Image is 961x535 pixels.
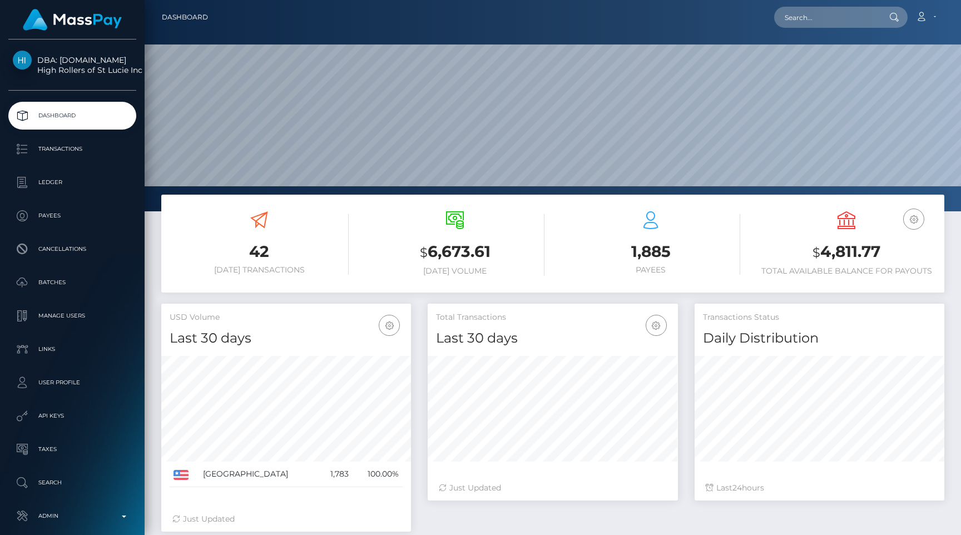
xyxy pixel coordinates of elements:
[8,102,136,130] a: Dashboard
[13,374,132,391] p: User Profile
[757,241,936,264] h3: 4,811.77
[8,369,136,397] a: User Profile
[13,308,132,324] p: Manage Users
[365,266,544,276] h6: [DATE] Volume
[8,202,136,230] a: Payees
[319,462,353,487] td: 1,783
[439,482,666,494] div: Just Updated
[174,470,189,480] img: US.png
[703,312,936,323] h5: Transactions Status
[8,335,136,363] a: Links
[170,265,349,275] h6: [DATE] Transactions
[13,207,132,224] p: Payees
[13,141,132,157] p: Transactions
[8,169,136,196] a: Ledger
[8,135,136,163] a: Transactions
[703,329,936,348] h4: Daily Distribution
[170,241,349,262] h3: 42
[8,502,136,530] a: Admin
[13,51,32,70] img: High Rollers of St Lucie Inc
[13,441,132,458] p: Taxes
[436,329,669,348] h4: Last 30 days
[23,9,122,31] img: MassPay Logo
[774,7,879,28] input: Search...
[13,341,132,358] p: Links
[199,462,319,487] td: [GEOGRAPHIC_DATA]
[13,408,132,424] p: API Keys
[561,241,740,262] h3: 1,885
[8,469,136,497] a: Search
[172,513,400,525] div: Just Updated
[561,265,740,275] h6: Payees
[706,482,933,494] div: Last hours
[813,245,820,260] small: $
[436,312,669,323] h5: Total Transactions
[162,6,208,29] a: Dashboard
[13,474,132,491] p: Search
[732,483,742,493] span: 24
[13,241,132,257] p: Cancellations
[8,235,136,263] a: Cancellations
[8,269,136,296] a: Batches
[8,435,136,463] a: Taxes
[13,274,132,291] p: Batches
[170,312,403,323] h5: USD Volume
[170,329,403,348] h4: Last 30 days
[8,302,136,330] a: Manage Users
[8,55,136,75] span: DBA: [DOMAIN_NAME] High Rollers of St Lucie Inc
[13,107,132,124] p: Dashboard
[365,241,544,264] h3: 6,673.61
[757,266,936,276] h6: Total Available Balance for Payouts
[8,402,136,430] a: API Keys
[420,245,428,260] small: $
[13,174,132,191] p: Ledger
[13,508,132,524] p: Admin
[353,462,403,487] td: 100.00%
